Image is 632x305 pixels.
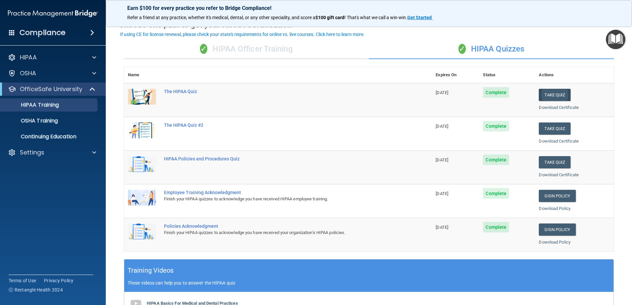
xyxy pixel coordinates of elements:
img: PMB logo [8,7,98,20]
span: Complete [483,87,509,98]
p: OfficeSafe University [20,85,82,93]
p: Settings [20,149,44,156]
a: Sign Policy [539,223,575,236]
span: Complete [483,154,509,165]
th: Expires On [432,67,479,83]
p: OSHA [20,69,36,77]
th: Actions [535,67,614,83]
div: HIPAA Policies and Procedures Quiz [164,156,399,161]
span: Complete [483,121,509,131]
span: Ⓒ Rectangle Health 2024 [9,287,63,293]
div: Policies Acknowledgment [164,223,399,229]
a: Download Policy [539,240,571,245]
a: Settings [8,149,96,156]
span: [DATE] [436,90,448,95]
a: OSHA [8,69,96,77]
a: Download Certificate [539,139,579,144]
h5: Training Videos [128,265,174,276]
span: ✓ [458,44,466,54]
div: The HIPAA Quiz #2 [164,122,399,128]
a: Terms of Use [9,277,36,284]
button: Take Quiz [539,156,571,168]
a: Download Certificate [539,105,579,110]
button: Take Quiz [539,122,571,135]
p: OSHA Training [4,118,58,124]
button: Open Resource Center [606,30,625,49]
a: HIPAA [8,53,96,61]
span: [DATE] [436,225,448,230]
strong: $100 gift card [315,15,344,20]
strong: Get Started [407,15,432,20]
span: [DATE] [436,157,448,162]
a: Download Policy [539,206,571,211]
p: Continuing Education [4,133,95,140]
th: Status [479,67,535,83]
span: [DATE] [436,124,448,129]
a: Sign Policy [539,190,575,202]
p: These videos can help you to answer the HIPAA quiz [128,280,610,286]
p: HIPAA [20,53,37,61]
span: ! That's what we call a win-win. [344,15,407,20]
div: Finish your HIPAA quizzes to acknowledge you have received HIPAA employee training. [164,195,399,203]
div: The HIPAA Quiz [164,89,399,94]
th: Name [124,67,160,83]
div: Finish your HIPAA quizzes to acknowledge you have received your organization’s HIPAA policies. [164,229,399,237]
span: ✓ [200,44,207,54]
a: Download Certificate [539,172,579,177]
p: HIPAA Training [4,102,59,108]
button: Take Quiz [539,89,571,101]
div: HIPAA Officer Training [124,39,369,59]
button: If using CE for license renewal, please check your state's requirements for online vs. live cours... [119,31,366,38]
a: Privacy Policy [44,277,74,284]
p: Earn $100 for every practice you refer to Bridge Compliance! [127,5,611,11]
span: Refer a friend at any practice, whether it's medical, dental, or any other speciality, and score a [127,15,315,20]
span: [DATE] [436,191,448,196]
a: Get Started [407,15,433,20]
div: HIPAA Quizzes [369,39,614,59]
span: Complete [483,188,509,199]
h4: Compliance [20,28,65,37]
span: Complete [483,222,509,232]
a: OfficeSafe University [8,85,96,93]
div: Employee Training Acknowledgment [164,190,399,195]
div: If using CE for license renewal, please check your state's requirements for online vs. live cours... [120,32,365,37]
